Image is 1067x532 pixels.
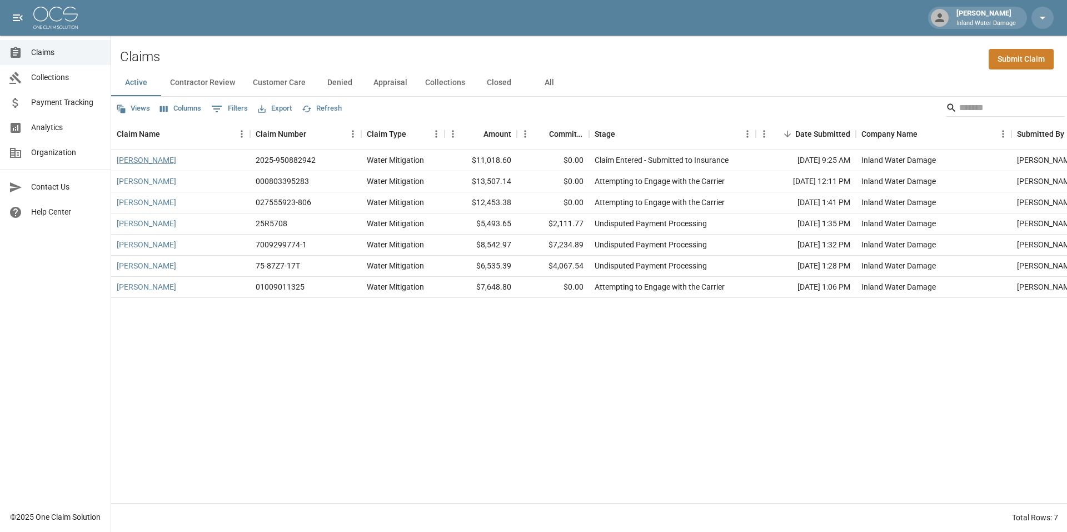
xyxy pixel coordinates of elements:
div: Total Rows: 7 [1012,512,1058,523]
button: Menu [445,126,461,142]
button: Sort [160,126,176,142]
span: Claims [31,47,102,58]
div: Date Submitted [795,118,850,150]
div: $11,018.60 [445,150,517,171]
div: Water Mitigation [367,281,424,292]
div: Claim Type [361,118,445,150]
div: Inland Water Damage [861,176,936,187]
div: 7009299774-1 [256,239,307,250]
a: [PERSON_NAME] [117,260,176,271]
div: Claim Number [256,118,306,150]
a: [PERSON_NAME] [117,176,176,187]
div: Attempting to Engage with the Carrier [595,281,725,292]
div: Undisputed Payment Processing [595,218,707,229]
p: Inland Water Damage [956,19,1016,28]
button: Closed [474,69,524,96]
span: Collections [31,72,102,83]
div: [DATE] 1:28 PM [756,256,856,277]
button: Menu [428,126,445,142]
button: Sort [406,126,422,142]
div: © 2025 One Claim Solution [10,511,101,523]
div: 2025-950882942 [256,155,316,166]
div: $7,234.89 [517,235,589,256]
a: [PERSON_NAME] [117,197,176,208]
div: $0.00 [517,171,589,192]
div: $8,542.97 [445,235,517,256]
div: Undisputed Payment Processing [595,239,707,250]
button: Views [113,100,153,117]
a: [PERSON_NAME] [117,218,176,229]
button: Export [255,100,295,117]
button: All [524,69,574,96]
div: Water Mitigation [367,197,424,208]
div: [DATE] 12:11 PM [756,171,856,192]
div: Water Mitigation [367,260,424,271]
div: 000803395283 [256,176,309,187]
div: [DATE] 1:06 PM [756,277,856,298]
div: 01009011325 [256,281,305,292]
div: Inland Water Damage [861,239,936,250]
button: open drawer [7,7,29,29]
div: $4,067.54 [517,256,589,277]
div: Claim Name [117,118,160,150]
button: Menu [233,126,250,142]
div: [DATE] 1:41 PM [756,192,856,213]
img: ocs-logo-white-transparent.png [33,7,78,29]
div: Water Mitigation [367,239,424,250]
button: Menu [345,126,361,142]
div: $5,493.65 [445,213,517,235]
div: Undisputed Payment Processing [595,260,707,271]
div: dynamic tabs [111,69,1067,96]
div: Submitted By [1017,118,1064,150]
div: Inland Water Damage [861,197,936,208]
div: Company Name [856,118,1011,150]
button: Denied [315,69,365,96]
button: Refresh [299,100,345,117]
button: Menu [756,126,772,142]
button: Appraisal [365,69,416,96]
div: Inland Water Damage [861,218,936,229]
div: Water Mitigation [367,155,424,166]
span: Organization [31,147,102,158]
div: Amount [445,118,517,150]
div: Claim Name [111,118,250,150]
div: Claim Entered - Submitted to Insurance [595,155,729,166]
div: $0.00 [517,192,589,213]
button: Show filters [208,100,251,118]
div: 25R5708 [256,218,287,229]
div: Water Mitigation [367,218,424,229]
button: Sort [918,126,933,142]
a: [PERSON_NAME] [117,239,176,250]
div: Inland Water Damage [861,155,936,166]
button: Sort [468,126,483,142]
a: Submit Claim [989,49,1054,69]
h2: Claims [120,49,160,65]
div: Amount [483,118,511,150]
div: Committed Amount [549,118,584,150]
div: $0.00 [517,277,589,298]
div: Search [946,99,1065,119]
div: Water Mitigation [367,176,424,187]
div: Claim Type [367,118,406,150]
div: [DATE] 9:25 AM [756,150,856,171]
div: [DATE] 1:35 PM [756,213,856,235]
button: Contractor Review [161,69,244,96]
button: Collections [416,69,474,96]
div: $2,111.77 [517,213,589,235]
div: Committed Amount [517,118,589,150]
span: Payment Tracking [31,97,102,108]
a: [PERSON_NAME] [117,155,176,166]
div: Inland Water Damage [861,281,936,292]
div: $0.00 [517,150,589,171]
button: Menu [517,126,533,142]
div: [DATE] 1:32 PM [756,235,856,256]
a: [PERSON_NAME] [117,281,176,292]
div: 027555923-806 [256,197,311,208]
button: Sort [306,126,322,142]
button: Sort [780,126,795,142]
div: $13,507.14 [445,171,517,192]
button: Select columns [157,100,204,117]
div: $6,535.39 [445,256,517,277]
button: Menu [995,126,1011,142]
div: Company Name [861,118,918,150]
